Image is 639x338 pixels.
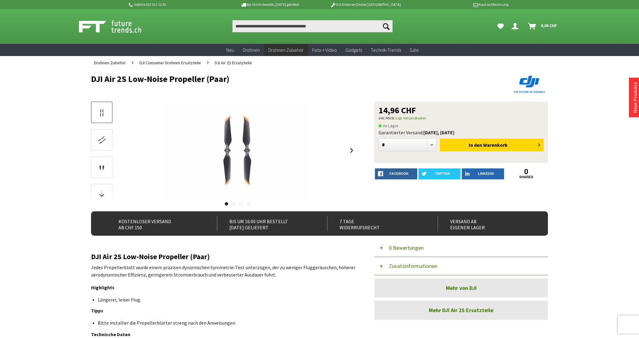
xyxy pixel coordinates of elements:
img: Vorschau: DJI Air 2S Low-Noise Propeller (Paar) [93,107,111,119]
a: Drohnen Zubehör [91,56,129,69]
span: Technik-Trends [371,47,401,53]
input: Produkt, Marke, Kategorie, EAN, Artikelnummer… [232,20,393,32]
span: LinkedIn [478,172,494,175]
span: twitter [435,172,450,175]
span: An Lager [379,122,399,129]
a: Drohnen Zubehör [264,44,308,56]
strong: Tipps [91,308,103,314]
span: Foto + Video [312,47,337,53]
p: inkl. MwSt. [379,114,544,122]
a: Gadgets [341,44,366,56]
a: DJI Air 2S Ersatzteile [212,56,255,69]
a: Mehr DJI Air 2S Ersatzteile [374,301,548,320]
span: Warenkorb [483,142,507,148]
span: Drohnen Zubehör [94,60,126,65]
span: facebook [390,172,408,175]
p: Jedes Propellerblatt wurde einem präzisen dynamischen Symmetrie-Test unterzogen, der zu weniger F... [91,264,356,278]
a: Sale [405,44,423,56]
a: Drohnen [238,44,264,56]
h2: DJI Air 2S Low-Noise Propeller (Paar) [91,253,356,261]
a: shares [505,175,548,179]
p: Bis 16 Uhr bestellt, [DATE] geliefert. [223,1,318,8]
a: Dein Konto [509,20,523,32]
div: Bis um 16:00 Uhr bestellt [DATE] geliefert [217,216,314,231]
img: DJI Air 2S Low-Noise Propeller (Paar) [164,102,310,199]
p: Hotline 032 511 11 03 [128,1,223,8]
b: [DATE], [DATE] [423,129,454,136]
a: Neu [222,44,238,56]
span: 14,96 CHF [379,106,416,114]
a: Technik-Trends [366,44,405,56]
span: Gadgets [345,47,362,53]
a: twitter [418,168,461,179]
span: 0,00 CHF [541,21,557,30]
span: DJI Consumer Drohnen Ersatzteile [139,60,201,65]
span: Sale [410,47,419,53]
span: Drohnen [243,47,260,53]
img: Shop Futuretrends - zur Startseite wechseln [79,19,155,34]
span: DJI Air 2S Ersatzteile [215,60,252,65]
strong: Technische Daten [91,331,130,337]
a: Foto + Video [308,44,341,56]
div: Versand ab eigenem Lager [438,216,535,231]
a: LinkedIn [462,168,504,179]
strong: Highlights [91,284,115,290]
a: facebook [375,168,417,179]
button: In den Warenkorb [440,139,544,151]
p: Kauf auf Rechnung [413,1,508,8]
a: Warenkorb [526,20,560,32]
h1: DJI Air 2S Low-Noise Propeller (Paar) [91,74,457,83]
a: DJI Consumer Drohnen Ersatzteile [136,56,204,69]
span: In den [469,142,482,148]
div: Kostenloser Versand ab CHF 150 [106,216,203,231]
a: Neue Produkte [632,82,638,113]
button: Zusatzinformationen [374,257,548,275]
li: Bitte installier die Propellerblätter streng nach den Anweisungen. [98,320,351,326]
span: Drohnen Zubehör [268,47,304,53]
a: 0 [505,168,548,175]
img: DJI [511,74,548,94]
button: 0 Bewertungen [374,239,548,257]
a: Meine Favoriten [494,20,507,32]
p: DJI Drohnen Dealer [GEOGRAPHIC_DATA] [318,1,413,8]
button: Suchen [380,20,393,32]
div: Garantierter Versand: [379,129,544,136]
a: Mehr von DJI [374,278,548,298]
a: zzgl. Versandkosten [395,116,426,120]
li: Längerer, leiser Flug. [98,297,351,303]
span: Neu [226,47,234,53]
div: 7 Tage Widerrufsrecht [327,216,424,231]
